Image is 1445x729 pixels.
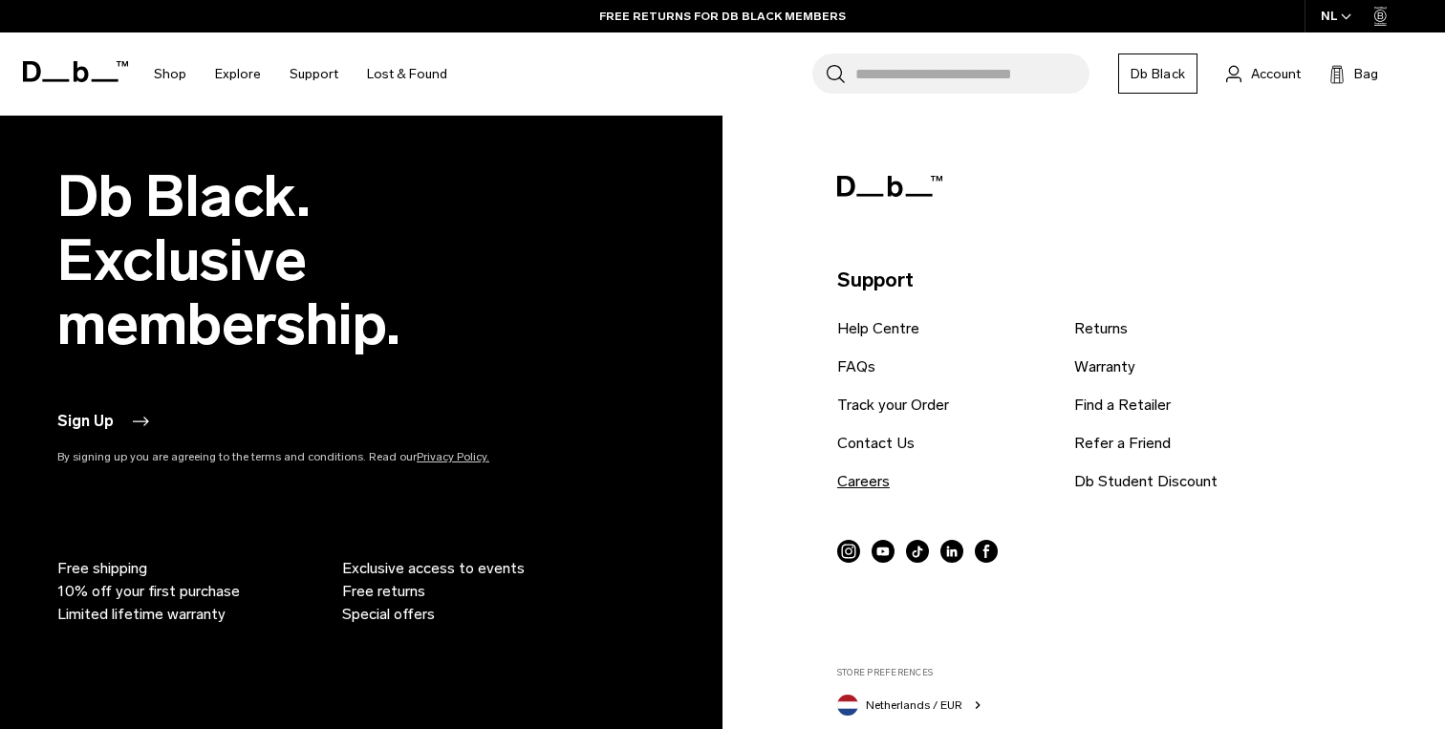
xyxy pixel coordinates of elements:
[1074,355,1135,378] a: Warranty
[215,40,261,108] a: Explore
[837,695,858,716] img: Netherlands
[599,8,846,25] a: FREE RETURNS FOR DB BLACK MEMBERS
[154,40,186,108] a: Shop
[1226,62,1301,85] a: Account
[837,691,985,716] button: Netherlands Netherlands / EUR
[866,697,962,714] span: Netherlands / EUR
[837,470,890,493] a: Careers
[837,265,1391,295] p: Support
[837,432,915,455] a: Contact Us
[342,603,435,626] span: Special offers
[57,580,240,603] span: 10% off your first purchase
[1074,470,1218,493] a: Db Student Discount
[837,317,919,340] a: Help Centre
[1074,317,1128,340] a: Returns
[342,557,525,580] span: Exclusive access to events
[57,603,226,626] span: Limited lifetime warranty
[1329,62,1378,85] button: Bag
[837,666,1391,679] label: Store Preferences
[140,32,462,116] nav: Main Navigation
[1251,64,1301,84] span: Account
[417,450,489,463] a: Privacy Policy.
[57,164,573,356] h2: Db Black. Exclusive membership.
[837,394,949,417] a: Track your Order
[342,580,425,603] span: Free returns
[1074,394,1171,417] a: Find a Retailer
[290,40,338,108] a: Support
[57,410,152,433] button: Sign Up
[1118,54,1197,94] a: Db Black
[367,40,447,108] a: Lost & Found
[837,355,875,378] a: FAQs
[57,557,147,580] span: Free shipping
[1074,432,1171,455] a: Refer a Friend
[1354,64,1378,84] span: Bag
[57,448,573,465] p: By signing up you are agreeing to the terms and conditions. Read our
